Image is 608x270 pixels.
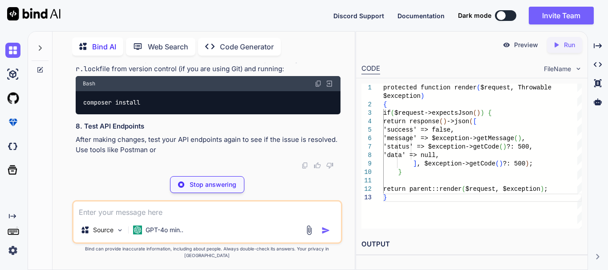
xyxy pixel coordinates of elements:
[361,117,372,126] div: 4
[383,194,387,201] span: }
[544,185,547,193] span: ;
[564,40,575,49] p: Run
[133,226,142,234] img: GPT-4o mini
[361,185,372,193] div: 12
[5,115,20,130] img: premium
[92,41,116,52] p: Bind AI
[575,65,582,73] img: chevron down
[5,91,20,106] img: githubLight
[361,160,372,168] div: 9
[540,185,544,193] span: )
[397,11,445,20] button: Documentation
[503,160,525,167] span: ?: 500
[507,143,533,150] span: ?: 500,
[544,64,571,73] span: FileName
[469,118,473,125] span: (
[477,84,480,91] span: (
[495,160,499,167] span: (
[383,93,421,100] span: $exception
[503,143,507,150] span: )
[361,177,372,185] div: 11
[529,160,533,167] span: ;
[7,7,61,20] img: Bind AI
[473,118,477,125] span: [
[391,109,394,117] span: (
[5,243,20,258] img: settings
[458,11,491,20] span: Dark mode
[220,41,274,52] p: Code Generator
[83,80,95,87] span: Bash
[116,226,124,234] img: Pick Models
[383,126,454,133] span: 'success' => false,
[83,98,141,107] code: composer install
[72,246,342,259] p: Bind can provide inaccurate information, including about people. Always double-check its answers....
[361,64,380,74] div: CODE
[361,109,372,117] div: 3
[361,126,372,134] div: 5
[321,226,330,235] img: icon
[361,193,372,202] div: 13
[525,160,529,167] span: )
[314,162,321,169] img: like
[383,185,462,193] span: return parent::render
[5,67,20,82] img: ai-studio
[5,43,20,58] img: chat
[383,152,439,159] span: 'data' => null,
[93,226,113,234] p: Source
[383,135,514,142] span: 'message' => $exception->getMessage
[529,7,594,24] button: Invite Team
[5,139,20,154] img: darkCloudIdeIcon
[417,160,495,167] span: , $exception->getCode
[522,135,525,142] span: ,
[488,109,491,117] span: {
[301,162,308,169] img: copy
[439,118,443,125] span: (
[394,109,473,117] span: $request->expectsJson
[361,168,372,177] div: 10
[190,180,236,189] p: Stop answering
[480,84,551,91] span: $request, Throwable
[383,84,477,91] span: protected function render
[361,134,372,143] div: 6
[325,80,333,88] img: Open in Browser
[146,226,183,234] p: GPT-4o min..
[518,135,521,142] span: )
[477,109,480,117] span: )
[413,160,417,167] span: ]
[76,121,340,132] h3: 8. Test API Endpoints
[383,143,499,150] span: 'status' => $exception->getCode
[361,84,372,92] div: 1
[443,118,446,125] span: )
[148,41,188,52] p: Web Search
[383,109,391,117] span: if
[514,135,518,142] span: (
[361,101,372,109] div: 2
[499,143,503,150] span: (
[304,225,314,235] img: attachment
[315,80,322,87] img: copy
[361,143,372,151] div: 7
[447,118,469,125] span: ->json
[383,101,387,108] span: {
[473,109,477,117] span: (
[499,160,503,167] span: )
[466,185,540,193] span: $request, $exception
[398,169,402,176] span: }
[361,151,372,160] div: 8
[333,12,384,20] span: Discord Support
[333,11,384,20] button: Discord Support
[480,109,484,117] span: )
[76,135,340,155] p: After making changes, test your API endpoints again to see if the issue is resolved. Use tools li...
[462,185,465,193] span: (
[356,234,588,255] h2: OUTPUT
[397,12,445,20] span: Documentation
[326,162,333,169] img: dislike
[421,93,424,100] span: )
[503,41,511,49] img: preview
[383,118,439,125] span: return response
[514,40,538,49] p: Preview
